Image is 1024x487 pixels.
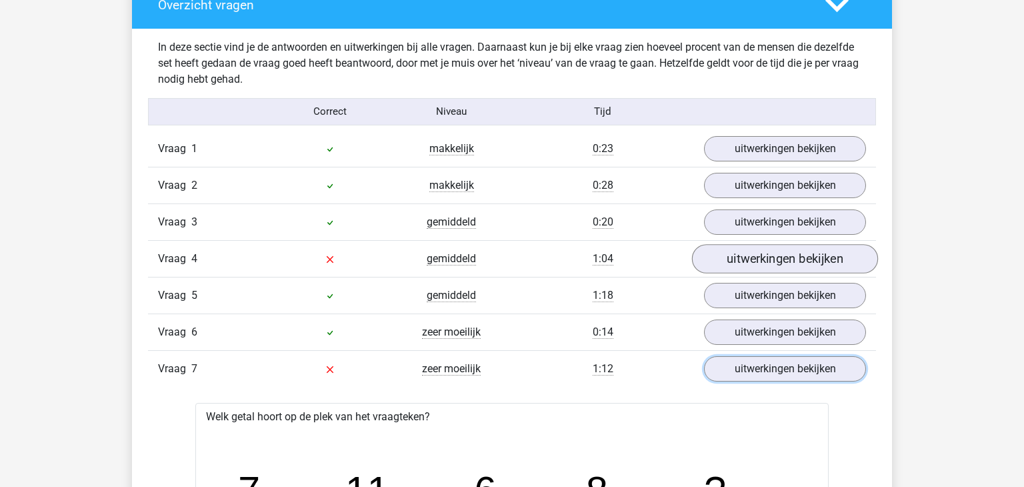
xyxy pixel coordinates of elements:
span: gemiddeld [427,289,476,302]
span: makkelijk [429,179,474,192]
span: 1 [191,142,197,155]
div: Correct [270,104,391,119]
a: uitwerkingen bekijken [704,283,866,308]
span: zeer moeilijk [422,362,481,376]
a: uitwerkingen bekijken [704,136,866,161]
span: 6 [191,326,197,338]
span: Vraag [158,324,191,340]
a: uitwerkingen bekijken [692,244,878,274]
span: Vraag [158,214,191,230]
div: Niveau [391,104,512,119]
div: Tijd [512,104,694,119]
span: Vraag [158,288,191,304]
span: 1:04 [593,252,613,266]
span: Vraag [158,141,191,157]
span: 4 [191,252,197,265]
a: uitwerkingen bekijken [704,320,866,345]
span: 1:18 [593,289,613,302]
span: zeer moeilijk [422,326,481,339]
a: uitwerkingen bekijken [704,173,866,198]
span: gemiddeld [427,252,476,266]
span: 2 [191,179,197,191]
span: Vraag [158,251,191,267]
span: 3 [191,215,197,228]
a: uitwerkingen bekijken [704,356,866,382]
span: Vraag [158,361,191,377]
span: 0:28 [593,179,613,192]
span: makkelijk [429,142,474,155]
span: 5 [191,289,197,302]
span: 0:20 [593,215,613,229]
span: gemiddeld [427,215,476,229]
span: 1:12 [593,362,613,376]
a: uitwerkingen bekijken [704,209,866,235]
span: 7 [191,362,197,375]
span: Vraag [158,177,191,193]
span: 0:14 [593,326,613,339]
div: In deze sectie vind je de antwoorden en uitwerkingen bij alle vragen. Daarnaast kun je bij elke v... [148,39,876,87]
span: 0:23 [593,142,613,155]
